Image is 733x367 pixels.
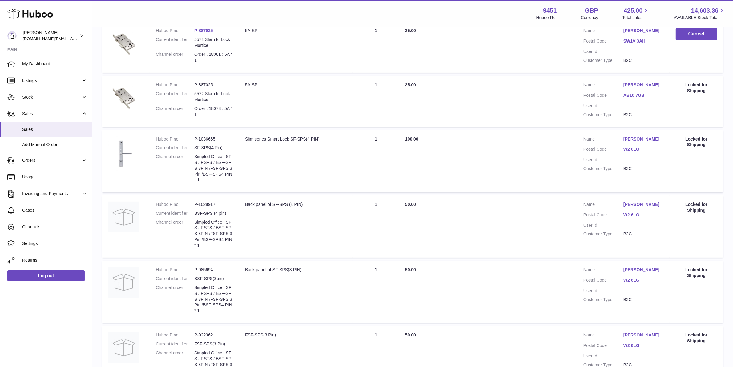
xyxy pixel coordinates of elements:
[583,277,623,285] dt: Postal Code
[156,82,194,88] dt: Huboo P no
[691,6,719,15] span: 14,603.36
[194,28,213,33] a: P-887025
[583,222,623,228] dt: User Id
[583,38,623,46] dt: Postal Code
[623,82,663,88] a: [PERSON_NAME]
[156,145,194,151] dt: Current identifier
[676,332,717,344] div: Locked for Shipping
[23,36,123,41] span: [DOMAIN_NAME][EMAIL_ADDRESS][DOMAIN_NAME]
[22,224,87,230] span: Channels
[22,157,81,163] span: Orders
[22,78,81,84] span: Listings
[194,82,233,88] dd: P-887025
[676,28,717,40] button: Cancel
[156,276,194,282] dt: Current identifier
[194,285,233,314] dd: Simpled Office : SFS / RSFS / BSF-SPS 3PIN /FSF-SPS 3Pin /BSF-SPS4 PIN * 1
[405,137,418,141] span: 100.00
[22,142,87,148] span: Add Manual Order
[674,6,726,21] a: 14,603.36 AVAILABLE Stock Total
[676,202,717,213] div: Locked for Shipping
[245,202,347,207] div: Back panel of SF-SPS (4 PIN)
[156,28,194,34] dt: Huboo P no
[245,136,347,142] div: Slim series Smart Lock SF-SPS(4 PIN)
[22,174,87,180] span: Usage
[156,91,194,103] dt: Current identifier
[245,82,347,88] div: 5A-SP
[245,28,347,34] div: 5A-SP
[156,202,194,207] dt: Huboo P no
[23,30,78,42] div: [PERSON_NAME]
[583,332,623,340] dt: Name
[405,82,416,87] span: 25.00
[194,51,233,63] dd: Order #18061 : 5A * 1
[583,166,623,172] dt: Customer Type
[623,166,663,172] dd: B2C
[623,28,663,34] a: [PERSON_NAME]
[156,219,194,248] dt: Channel order
[623,146,663,152] a: W2 6LG
[623,112,663,118] dd: B2C
[194,276,233,282] dd: BSF-SPS(3pin)
[245,267,347,273] div: Back panel of SF-SPS(3 PIN)
[583,267,623,274] dt: Name
[583,103,623,109] dt: User Id
[156,37,194,48] dt: Current identifier
[583,231,623,237] dt: Customer Type
[194,154,233,183] dd: Simpled Office : SFS / RSFS / BSF-SPS 3PIN /FSF-SPS 3Pin /BSF-SPS4 PIN * 1
[353,22,399,73] td: 1
[353,195,399,258] td: 1
[583,297,623,303] dt: Customer Type
[108,267,139,298] img: no-photo.jpg
[194,37,233,48] dd: 5572 Slam to Lock Mortice
[22,241,87,247] span: Settings
[7,270,85,281] a: Log out
[156,285,194,314] dt: Channel order
[108,332,139,363] img: no-photo.jpg
[194,106,233,117] dd: Order #18073 : 5A * 1
[194,145,233,151] dd: SF-SPS(4 Pin)
[623,92,663,98] a: AB10 7GB
[583,202,623,209] dt: Name
[543,6,557,15] strong: 9451
[623,277,663,283] a: W2 6LG
[405,267,416,272] span: 50.00
[622,15,650,21] span: Total sales
[536,15,557,21] div: Huboo Ref
[22,127,87,133] span: Sales
[194,210,233,216] dd: BSF-SPS (4 pin)
[623,38,663,44] a: SW1V 3AH
[623,343,663,349] a: W2 6LG
[583,49,623,55] dt: User Id
[7,31,17,40] img: amir.ch@gmail.com
[581,15,598,21] div: Currency
[623,231,663,237] dd: B2C
[108,136,139,171] img: 1741785803.jpg
[583,28,623,35] dt: Name
[194,136,233,142] dd: P-1036665
[353,130,399,192] td: 1
[583,212,623,219] dt: Postal Code
[194,332,233,338] dd: P-922362
[108,82,139,113] img: 1698156056.jpg
[405,332,416,337] span: 50.00
[676,267,717,279] div: Locked for Shipping
[583,136,623,144] dt: Name
[583,82,623,89] dt: Name
[156,106,194,117] dt: Channel order
[22,61,87,67] span: My Dashboard
[623,297,663,303] dd: B2C
[156,136,194,142] dt: Huboo P no
[353,76,399,127] td: 1
[583,146,623,154] dt: Postal Code
[622,6,650,21] a: 425.00 Total sales
[623,58,663,63] dd: B2C
[22,111,81,117] span: Sales
[194,219,233,248] dd: Simpled Office : SFS / RSFS / BSF-SPS 3PIN /FSF-SPS 3Pin /BSF-SPS4 PIN * 1
[623,267,663,273] a: [PERSON_NAME]
[22,94,81,100] span: Stock
[583,353,623,359] dt: User Id
[108,28,139,59] img: 1698156056.jpg
[156,210,194,216] dt: Current identifier
[156,51,194,63] dt: Channel order
[583,288,623,294] dt: User Id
